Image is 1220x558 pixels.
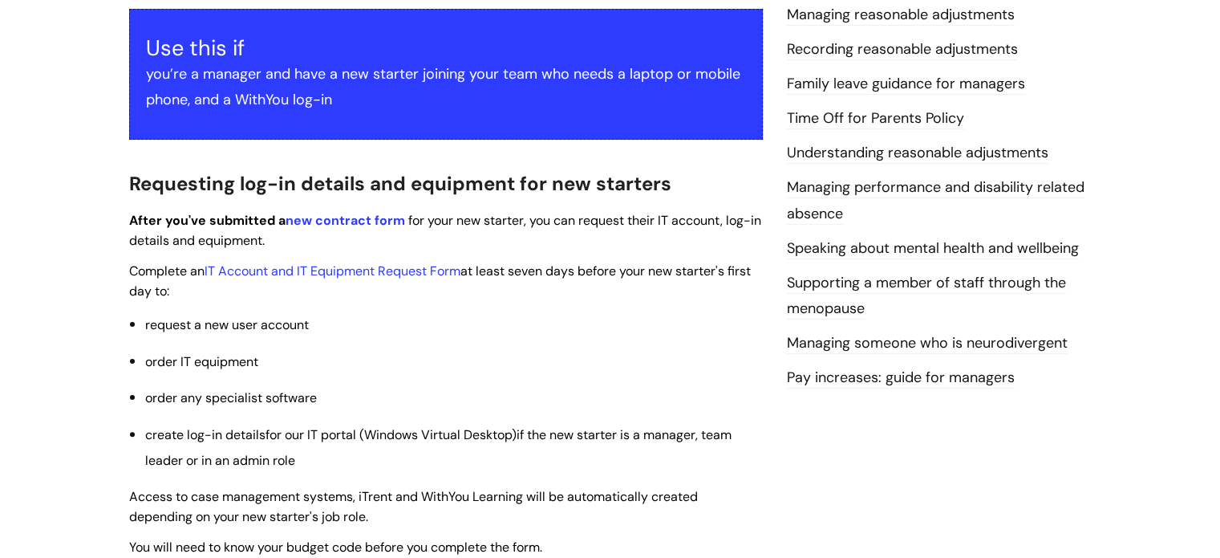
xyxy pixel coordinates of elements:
[787,39,1018,60] a: Recording reasonable adjustments
[145,353,258,370] span: order IT equipment
[145,426,732,469] span: create log-in details if the new starter is a manager, team leader or in an admin role
[129,171,671,196] span: Requesting log-in details and equipment for new starters
[205,263,460,279] a: IT Account and IT Equipment Request Form
[146,61,746,113] p: you’re a manager and have a new starter joining your team who needs a laptop or mobile phone, and...
[787,5,1015,26] a: Managing reasonable adjustments
[265,426,517,443] span: for our IT portal (Windows Virtual Desktop)
[129,539,542,556] span: You will need to know your budget code before you complete the form.
[286,212,405,229] a: new contract form
[787,74,1025,95] a: Family leave guidance for managers
[129,212,408,229] strong: After you've submitted a
[146,35,746,61] h3: Use this if
[787,368,1015,389] a: Pay increases: guide for managers
[787,238,1079,259] a: Speaking about mental health and wellbeing
[129,212,761,249] span: for your new starter, you can request their IT account, log-in details and equipment.
[787,333,1068,354] a: Managing someone who is neurodivergent
[129,263,751,299] span: Complete an at least seven days before your new starter's first day to:
[787,177,1084,224] a: Managing performance and disability related absence
[145,389,317,406] span: order any specialist software
[787,143,1048,164] a: Understanding reasonable adjustments
[129,488,698,525] span: Access to case management systems, iTrent and WithYou Learning will be automatically created depe...
[787,108,964,129] a: Time Off for Parents Policy
[787,273,1066,320] a: Supporting a member of staff through the menopause
[145,316,309,333] span: request a new user account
